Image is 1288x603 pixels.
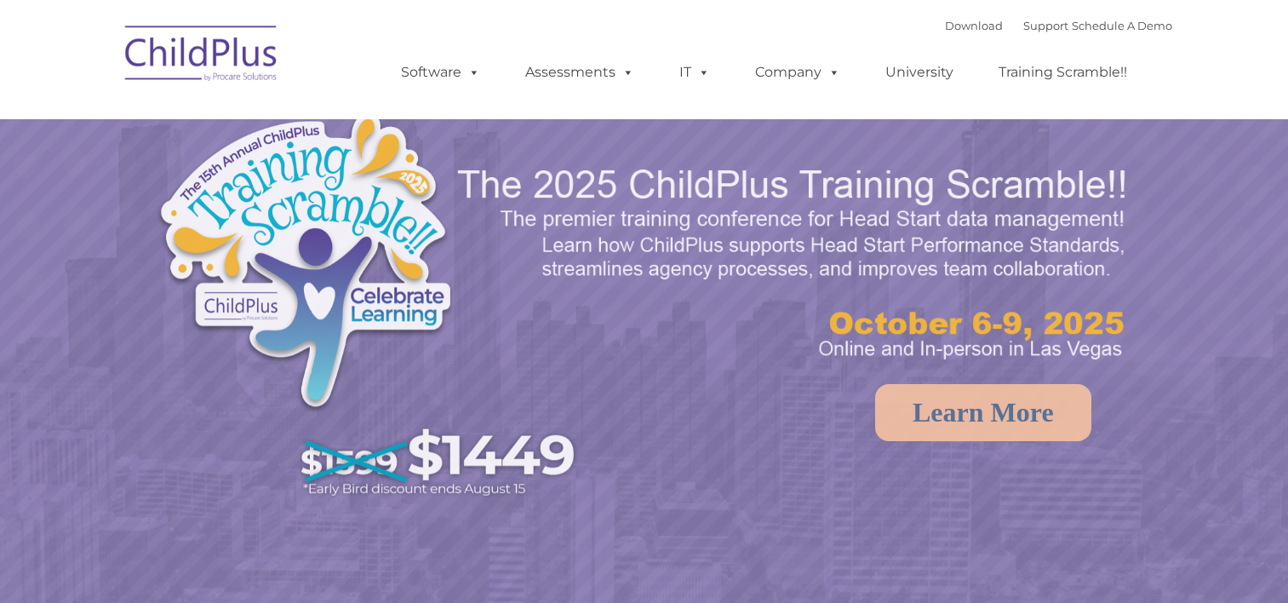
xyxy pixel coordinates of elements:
[117,14,287,99] img: ChildPlus by Procare Solutions
[945,19,1172,32] font: |
[1072,19,1172,32] a: Schedule A Demo
[1023,19,1068,32] a: Support
[738,55,857,89] a: Company
[384,55,497,89] a: Software
[662,55,727,89] a: IT
[945,19,1003,32] a: Download
[868,55,970,89] a: University
[875,384,1091,441] a: Learn More
[982,55,1144,89] a: Training Scramble!!
[508,55,651,89] a: Assessments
